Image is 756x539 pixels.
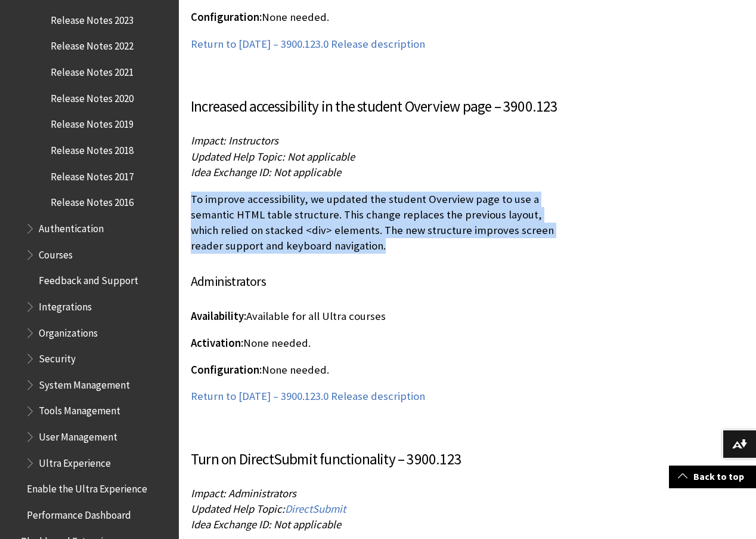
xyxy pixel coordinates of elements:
[51,140,134,156] span: Release Notes 2018
[191,192,568,254] p: To improve accessibility, we updated the student Overview page to use a semantic HTML table struc...
[191,165,341,179] span: Idea Exchange ID: Not applicable
[39,270,138,287] span: Feedback and Support
[191,134,278,147] span: Impact: Instructors
[191,363,262,377] span: Configuration:
[39,349,76,365] span: Security
[39,297,92,313] span: Integrations
[191,309,246,323] span: Availability:
[191,448,568,471] h3: Turn on DirectSubmit functionality – 3900.123
[191,335,568,351] p: None needed.
[285,502,346,516] a: DirectSubmit
[51,115,134,131] span: Release Notes 2019
[51,36,134,53] span: Release Notes 2022
[191,518,341,531] span: Idea Exchange ID: Not applicable
[51,62,134,78] span: Release Notes 2021
[39,245,73,261] span: Courses
[191,486,296,500] span: Impact: Administrators
[191,10,568,25] p: None needed.
[191,502,285,516] span: Updated Help Topic:
[285,502,346,516] span: DirectSubmit
[191,336,243,350] span: Activation:
[191,37,425,51] a: Return to [DATE] – 3900.123.0 Release description
[39,218,104,235] span: Authentication
[39,427,117,443] span: User Management
[191,362,568,378] p: None needed.
[669,466,756,488] a: Back to top
[51,193,134,209] span: Release Notes 2016
[39,453,111,469] span: Ultra Experience
[51,88,134,104] span: Release Notes 2020
[39,375,130,391] span: System Management
[51,167,134,183] span: Release Notes 2017
[191,150,355,164] span: Updated Help Topic: Not applicable
[191,272,568,291] h4: Administrators
[191,389,425,404] a: Return to [DATE] – 3900.123.0 Release description
[51,10,134,26] span: Release Notes 2023
[191,10,262,24] span: Configuration:
[191,96,568,118] h3: Increased accessibility in the student Overview page – 3900.123
[191,309,568,324] p: Available for all Ultra courses
[27,479,147,495] span: Enable the Ultra Experience
[27,505,131,521] span: Performance Dashboard
[39,401,120,417] span: Tools Management
[39,323,98,339] span: Organizations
